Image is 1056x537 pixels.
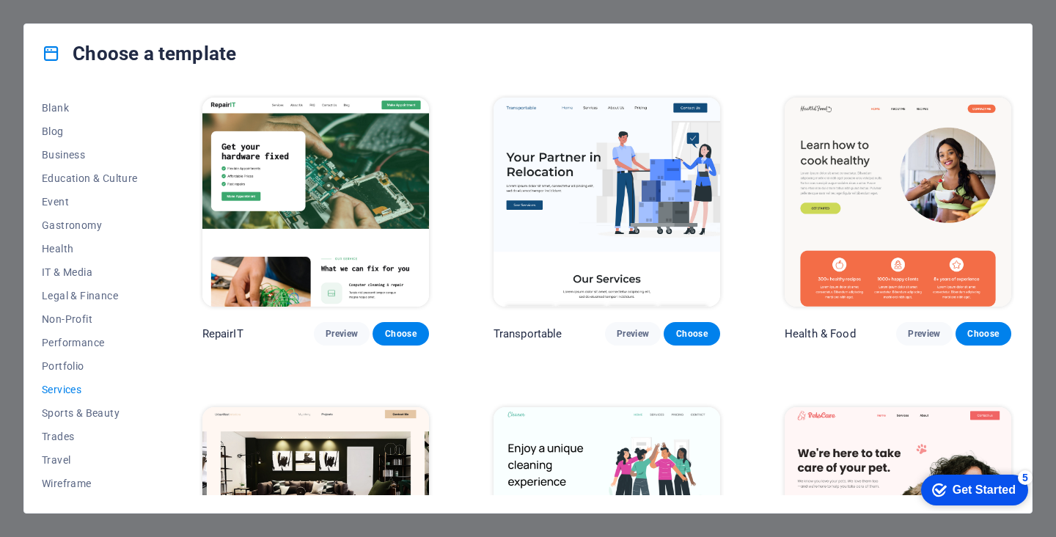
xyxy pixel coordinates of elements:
[373,322,428,346] button: Choose
[42,284,138,307] button: Legal & Finance
[785,98,1011,307] img: Health & Food
[42,260,138,284] button: IT & Media
[384,328,417,340] span: Choose
[42,125,138,137] span: Blog
[109,3,123,18] div: 5
[42,196,138,208] span: Event
[617,328,649,340] span: Preview
[12,7,119,38] div: Get Started 5 items remaining, 0% complete
[42,454,138,466] span: Travel
[42,407,138,419] span: Sports & Beauty
[42,42,236,65] h4: Choose a template
[42,401,138,425] button: Sports & Beauty
[42,102,138,114] span: Blank
[202,98,429,307] img: RepairIT
[896,322,952,346] button: Preview
[494,98,720,307] img: Transportable
[42,213,138,237] button: Gastronomy
[326,328,358,340] span: Preview
[42,331,138,354] button: Performance
[42,431,138,442] span: Trades
[967,328,1000,340] span: Choose
[42,448,138,472] button: Travel
[605,322,661,346] button: Preview
[43,16,106,29] div: Get Started
[42,120,138,143] button: Blog
[42,425,138,448] button: Trades
[42,266,138,278] span: IT & Media
[908,328,940,340] span: Preview
[494,326,562,341] p: Transportable
[664,322,719,346] button: Choose
[42,313,138,325] span: Non-Profit
[42,190,138,213] button: Event
[202,326,243,341] p: RepairIT
[785,326,856,341] p: Health & Food
[42,360,138,372] span: Portfolio
[42,354,138,378] button: Portfolio
[42,472,138,495] button: Wireframe
[42,167,138,190] button: Education & Culture
[42,219,138,231] span: Gastronomy
[42,378,138,401] button: Services
[42,290,138,302] span: Legal & Finance
[956,322,1011,346] button: Choose
[42,478,138,489] span: Wireframe
[42,237,138,260] button: Health
[675,328,708,340] span: Choose
[42,307,138,331] button: Non-Profit
[42,149,138,161] span: Business
[42,243,138,255] span: Health
[314,322,370,346] button: Preview
[42,384,138,395] span: Services
[42,172,138,184] span: Education & Culture
[42,96,138,120] button: Blank
[42,143,138,167] button: Business
[42,337,138,348] span: Performance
